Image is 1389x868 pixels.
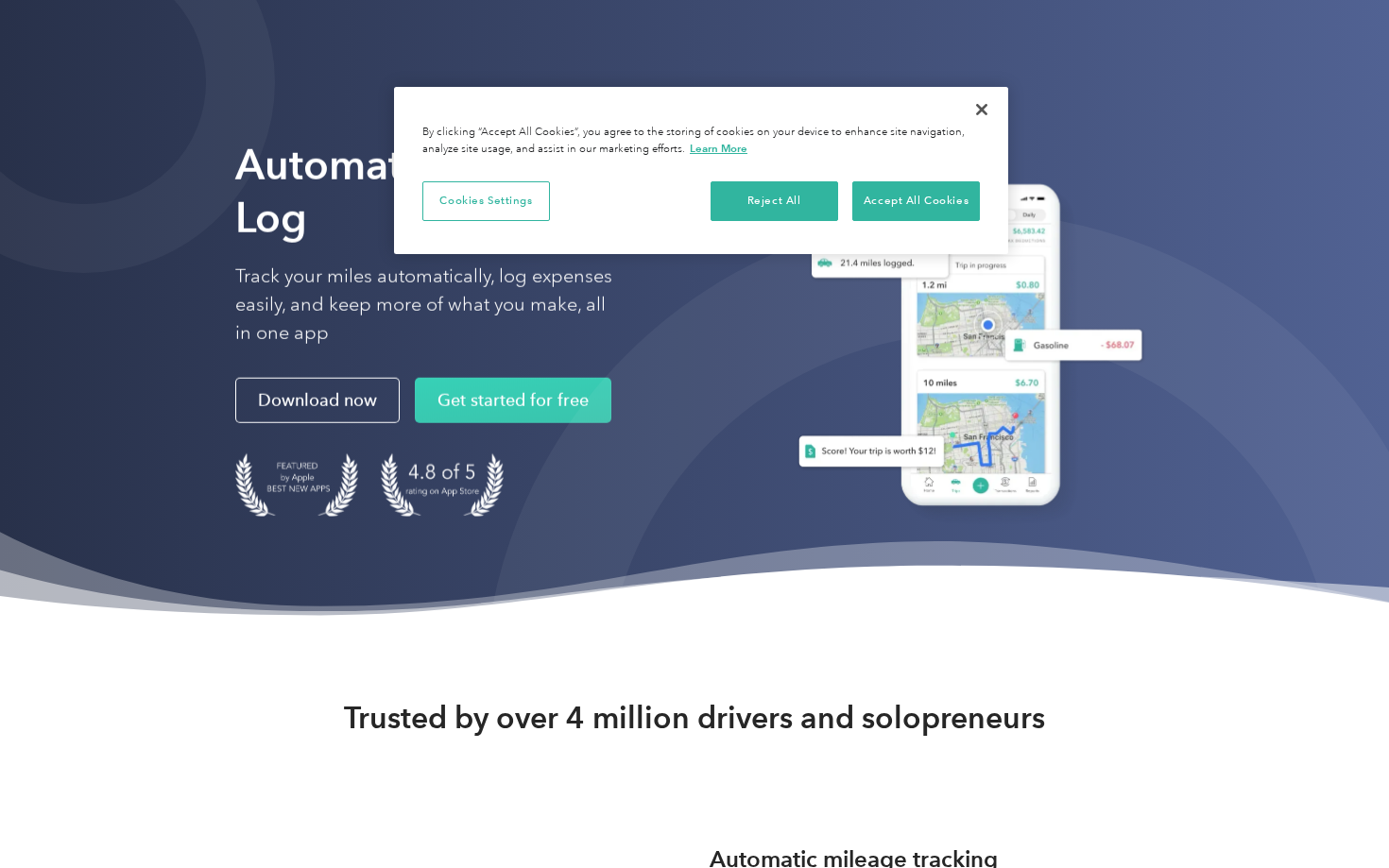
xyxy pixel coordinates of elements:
[422,125,980,158] div: By clicking “Accept All Cookies”, you agree to the storing of cookies on your device to enhance s...
[344,699,1045,737] strong: Trusted by over 4 million drivers and solopreneurs
[961,89,1003,130] button: Close
[415,378,611,423] a: Get started for free
[394,87,1008,254] div: Privacy
[235,453,358,517] img: Badge for Featured by Apple Best New Apps
[711,181,838,221] button: Reject All
[235,140,690,243] strong: Automate Your Mileage Log
[852,181,980,221] button: Accept All Cookies
[235,378,400,423] a: Download now
[690,142,747,155] a: More information about your privacy, opens in a new tab
[422,181,550,221] button: Cookies Settings
[381,453,504,517] img: 4.9 out of 5 stars on the app store
[394,87,1008,254] div: Cookie banner
[235,263,613,348] p: Track your miles automatically, log expenses easily, and keep more of what you make, all in one app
